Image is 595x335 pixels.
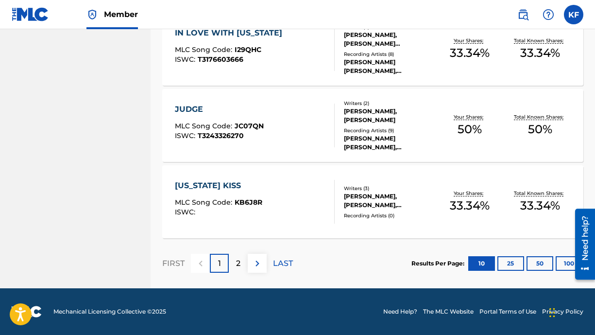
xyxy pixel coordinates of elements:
div: [PERSON_NAME] [PERSON_NAME], [PERSON_NAME] [PERSON_NAME], [PERSON_NAME] [PERSON_NAME], [PERSON_NA... [344,134,435,152]
div: Writers ( 3 ) [344,185,435,192]
p: FIRST [162,258,185,269]
button: 50 [527,256,553,271]
a: Public Search [513,5,533,24]
span: MLC Song Code : [175,45,235,54]
iframe: Resource Center [568,205,595,283]
div: [US_STATE] KISS [175,180,262,192]
div: Help [539,5,558,24]
p: Your Shares: [454,37,486,44]
span: JC07QN [235,122,264,130]
div: Recording Artists ( 8 ) [344,51,435,58]
button: 100 [556,256,582,271]
img: MLC Logo [12,7,49,21]
div: JUDGE [175,104,264,115]
span: Member [104,9,138,20]
span: MLC Song Code : [175,122,235,130]
span: Mechanical Licensing Collective © 2025 [53,307,166,316]
a: The MLC Website [423,307,474,316]
img: right [252,258,263,269]
div: [PERSON_NAME] [PERSON_NAME], [PERSON_NAME] [PERSON_NAME], [PERSON_NAME] [PERSON_NAME], [PERSON_NA... [344,58,435,75]
span: 33.34 % [450,44,490,62]
p: Results Per Page: [411,259,467,268]
span: 33.34 % [450,197,490,214]
img: Top Rightsholder [86,9,98,20]
button: 10 [468,256,495,271]
div: Writers ( 2 ) [344,100,435,107]
div: Recording Artists ( 9 ) [344,127,435,134]
button: 25 [497,256,524,271]
a: IN LOVE WITH [US_STATE]MLC Song Code:I29QHCISWC:T3176603666Writers (3)[PERSON_NAME], [PERSON_NAME... [162,13,583,86]
span: 33.34 % [520,44,560,62]
p: Your Shares: [454,190,486,197]
p: Total Known Shares: [514,190,566,197]
p: 2 [236,258,240,269]
div: [PERSON_NAME], [PERSON_NAME] [PERSON_NAME], [PERSON_NAME] [PERSON_NAME] [344,31,435,48]
p: Your Shares: [454,113,486,121]
span: ISWC : [175,131,198,140]
div: IN LOVE WITH [US_STATE] [175,27,287,39]
span: I29QHC [235,45,261,54]
span: T3176603666 [198,55,243,64]
div: User Menu [564,5,583,24]
span: T3243326270 [198,131,244,140]
a: Need Help? [383,307,417,316]
p: Total Known Shares: [514,37,566,44]
div: [PERSON_NAME], [PERSON_NAME], [PERSON_NAME] [344,192,435,210]
span: MLC Song Code : [175,198,235,207]
span: 33.34 % [520,197,560,214]
span: 50 % [458,121,482,138]
iframe: Chat Widget [546,288,595,335]
span: ISWC : [175,208,198,216]
p: LAST [273,258,293,269]
span: KB6J8R [235,198,262,207]
p: 1 [218,258,221,269]
p: Total Known Shares: [514,113,566,121]
span: ISWC : [175,55,198,64]
div: [PERSON_NAME], [PERSON_NAME] [344,107,435,124]
a: Privacy Policy [542,307,583,316]
img: logo [12,306,42,317]
span: 50 % [528,121,552,138]
a: JUDGEMLC Song Code:JC07QNISWC:T3243326270Writers (2)[PERSON_NAME], [PERSON_NAME]Recording Artists... [162,89,583,162]
a: Portal Terms of Use [479,307,536,316]
img: search [517,9,529,20]
div: Drag [549,298,555,327]
img: help [543,9,554,20]
div: Recording Artists ( 0 ) [344,212,435,219]
a: [US_STATE] KISSMLC Song Code:KB6J8RISWC:Writers (3)[PERSON_NAME], [PERSON_NAME], [PERSON_NAME]Rec... [162,165,583,238]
